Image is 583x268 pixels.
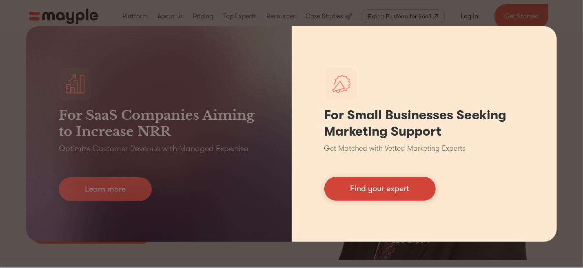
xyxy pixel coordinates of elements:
[59,143,248,154] p: Optimize Customer Revenue with Managed Expertise
[59,107,259,140] h3: For SaaS Companies Aiming to Increase NRR
[59,177,152,201] a: Learn more
[324,143,466,154] p: Get Matched with Vetted Marketing Experts
[324,107,525,140] h1: For Small Businesses Seeking Marketing Support
[324,177,436,201] a: Find your expert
